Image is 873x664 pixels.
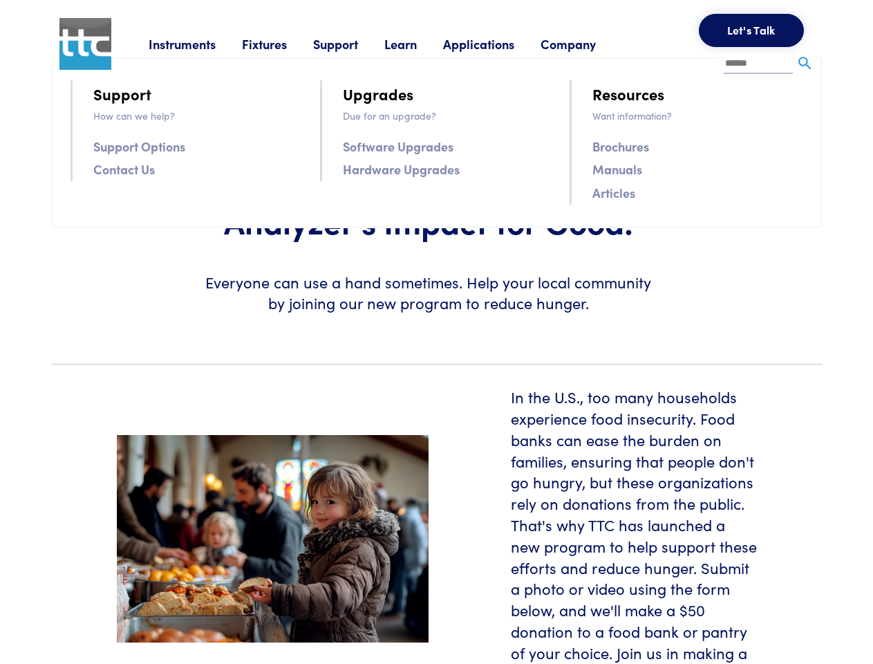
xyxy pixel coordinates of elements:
a: Support [93,82,151,106]
a: Learn [384,35,443,53]
p: Due for an upgrade? [343,108,553,123]
a: Brochures [592,136,649,156]
a: Fixtures [242,35,313,53]
a: Instruments [149,35,242,53]
a: Support [313,35,384,53]
a: Resources [592,82,664,106]
a: Support Options [93,136,185,156]
img: food-pantry-header.jpeg [117,435,429,643]
p: How can we help? [93,108,303,123]
button: Let's Talk [699,14,804,47]
a: Upgrades [343,82,413,106]
a: Software Upgrades [343,136,453,156]
a: Manuals [592,159,642,179]
a: Company [541,35,622,53]
a: Contact Us [93,159,155,179]
a: Hardware Upgrades [343,159,460,179]
img: ttc_logo_1x1_v1.0.png [59,18,111,70]
h6: Everyone can use a hand sometimes. Help your local community by joining our new program to reduce... [202,272,655,315]
a: Articles [592,183,635,203]
h1: Introducing TA-GIVESBACK: Amplify Your Texture Analyzer's Impact for Good! [202,122,655,241]
a: Applications [443,35,541,53]
p: Want information? [592,108,802,123]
